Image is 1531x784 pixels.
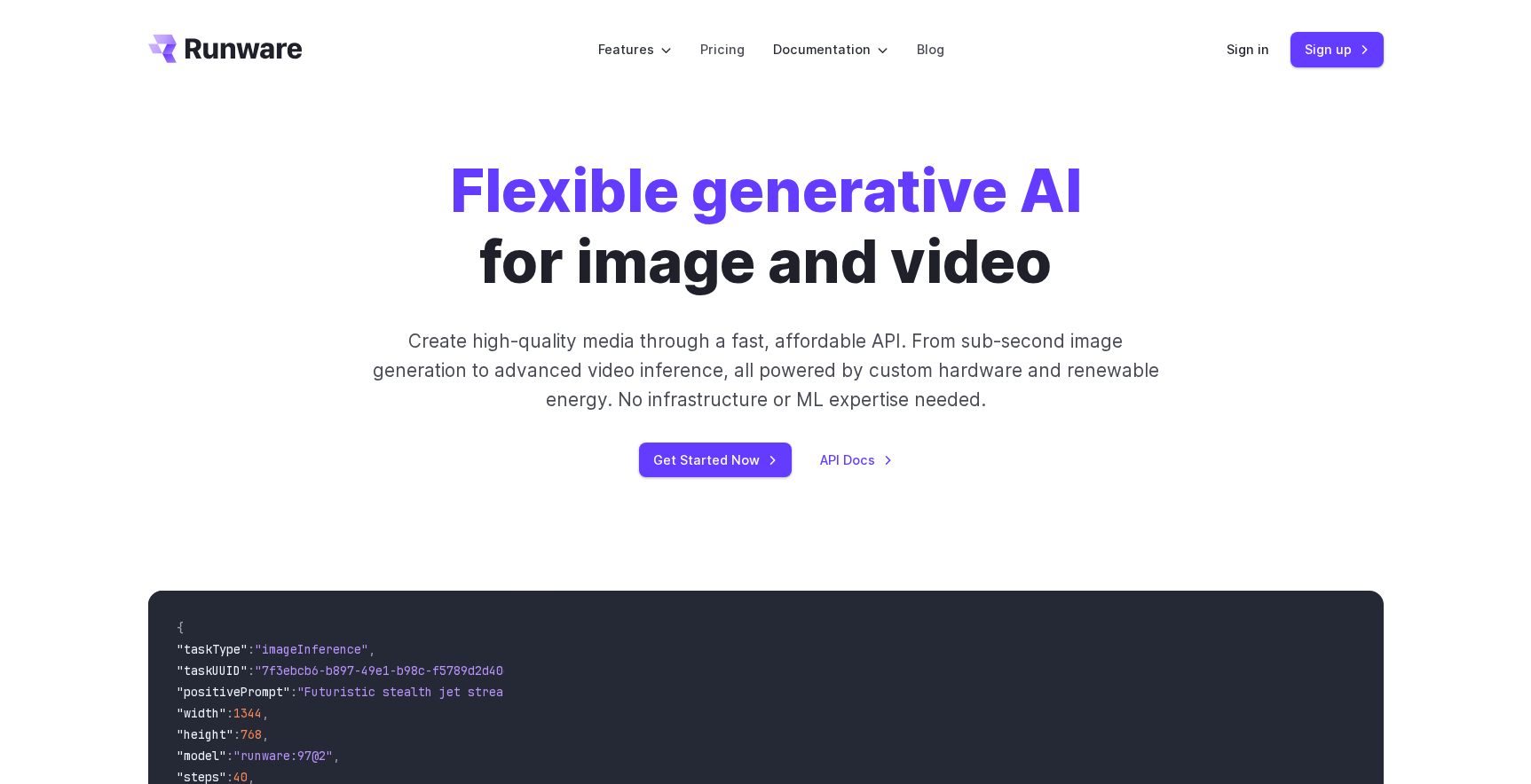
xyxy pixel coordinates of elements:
p: Create high-quality media through a fast, affordable API. From sub-second image generation to adv... [370,326,1161,415]
span: , [262,726,269,742]
span: : [248,641,255,657]
span: "width" [177,705,226,721]
span: "taskUUID" [177,662,248,678]
span: "model" [177,748,226,764]
span: : [233,726,241,742]
a: Go to / [148,35,303,63]
a: Sign in [1227,39,1269,59]
span: , [262,705,269,721]
span: "Futuristic stealth jet streaking through a neon-lit cityscape with glowing purple exhaust" [297,684,943,700]
strong: Flexible generative AI [450,155,1082,226]
h1: for image and video [450,156,1082,298]
a: Pricing [700,39,745,59]
span: "taskType" [177,641,248,657]
label: Documentation [773,39,888,59]
span: : [226,705,233,721]
span: : [248,662,255,678]
a: Sign up [1290,32,1384,67]
span: "imageInference" [255,641,368,657]
span: 1344 [233,705,262,721]
span: { [177,620,184,636]
span: "7f3ebcb6-b897-49e1-b98c-f5789d2d40d7" [255,662,525,678]
span: 768 [241,726,262,742]
span: "height" [177,726,233,742]
span: : [290,684,297,700]
a: Get Started Now [639,443,792,477]
a: Blog [917,39,944,59]
label: Features [598,39,672,59]
span: "positivePrompt" [177,684,290,700]
span: "runware:97@2" [233,748,333,764]
span: , [333,748,340,764]
span: : [226,748,233,764]
a: API Docs [820,450,893,470]
span: , [368,641,375,657]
